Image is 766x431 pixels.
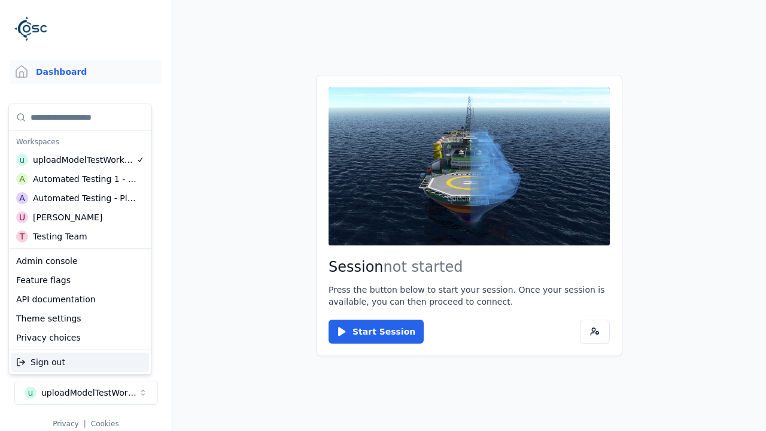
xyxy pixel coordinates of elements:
div: A [16,173,28,185]
div: Admin console [11,251,149,271]
div: Workspaces [11,133,149,150]
div: Automated Testing - Playwright [33,192,136,204]
div: Theme settings [11,309,149,328]
div: U [16,211,28,223]
div: Privacy choices [11,328,149,347]
div: A [16,192,28,204]
div: API documentation [11,290,149,309]
div: Sign out [11,353,149,372]
div: Suggestions [9,350,151,374]
div: Feature flags [11,271,149,290]
div: T [16,230,28,242]
div: Suggestions [9,104,151,248]
div: u [16,154,28,166]
div: [PERSON_NAME] [33,211,102,223]
div: Automated Testing 1 - Playwright [33,173,137,185]
div: Suggestions [9,249,151,350]
div: Testing Team [33,230,87,242]
div: uploadModelTestWorkspace [33,154,136,166]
